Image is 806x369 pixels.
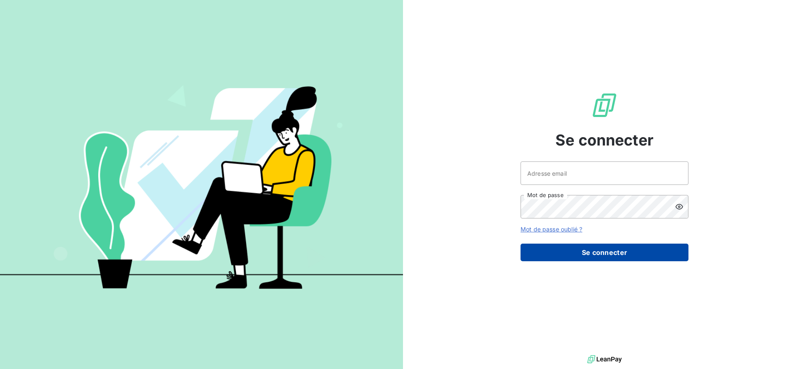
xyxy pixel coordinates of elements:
[521,226,582,233] a: Mot de passe oublié ?
[591,92,618,119] img: Logo LeanPay
[587,353,622,366] img: logo
[521,161,688,185] input: placeholder
[555,129,654,151] span: Se connecter
[521,244,688,261] button: Se connecter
